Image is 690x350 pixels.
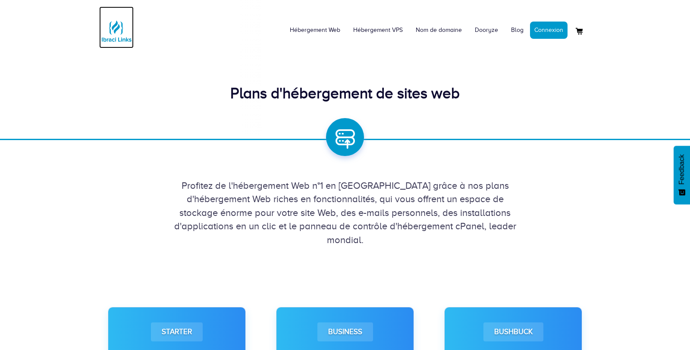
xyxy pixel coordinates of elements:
[347,17,409,43] a: Hébergement VPS
[283,17,347,43] a: Hébergement Web
[99,14,134,48] img: Logo Ibraci Links
[409,17,468,43] a: Nom de domaine
[468,17,505,43] a: Dooryze
[99,83,591,104] div: Plans d'hébergement de sites web
[151,322,203,341] div: Starter
[483,322,543,341] div: Bushbuck
[99,6,134,48] a: Logo Ibraci Links
[99,179,591,247] div: Profitez de l'hébergement Web n°1 en [GEOGRAPHIC_DATA] grâce à nos plans d'hébergement Web riches...
[530,22,568,39] a: Connexion
[317,322,373,341] div: Business
[505,17,530,43] a: Blog
[674,146,690,204] button: Feedback - Afficher l’enquête
[678,154,686,184] span: Feedback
